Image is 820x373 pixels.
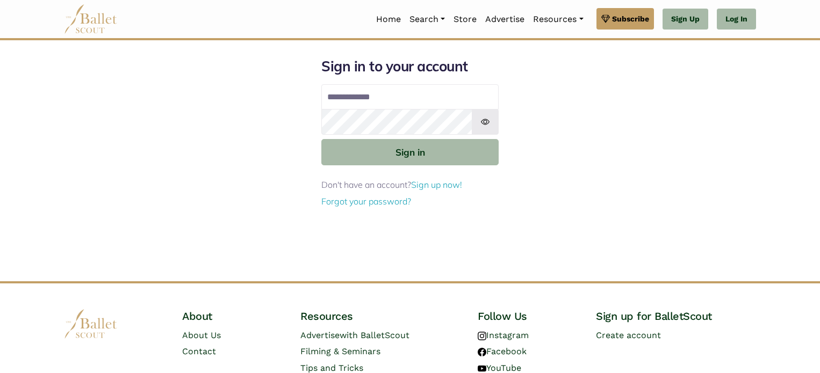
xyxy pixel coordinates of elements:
[529,8,587,31] a: Resources
[478,348,486,356] img: facebook logo
[596,330,661,340] a: Create account
[478,309,579,323] h4: Follow Us
[64,309,118,339] img: logo
[478,364,486,373] img: youtube logo
[596,8,654,30] a: Subscribe
[596,309,756,323] h4: Sign up for BalletScout
[478,330,529,340] a: Instagram
[182,330,221,340] a: About Us
[612,13,649,25] span: Subscribe
[300,309,461,323] h4: Resources
[405,8,449,31] a: Search
[372,8,405,31] a: Home
[663,9,708,30] a: Sign Up
[300,363,363,373] a: Tips and Tricks
[182,309,283,323] h4: About
[182,346,216,356] a: Contact
[478,363,521,373] a: YouTube
[601,13,610,25] img: gem.svg
[321,178,499,192] p: Don't have an account?
[321,196,411,207] a: Forgot your password?
[411,179,462,190] a: Sign up now!
[481,8,529,31] a: Advertise
[321,139,499,165] button: Sign in
[321,57,499,76] h1: Sign in to your account
[300,330,409,340] a: Advertisewith BalletScout
[300,346,380,356] a: Filming & Seminars
[478,332,486,340] img: instagram logo
[717,9,756,30] a: Log In
[449,8,481,31] a: Store
[478,346,527,356] a: Facebook
[340,330,409,340] span: with BalletScout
